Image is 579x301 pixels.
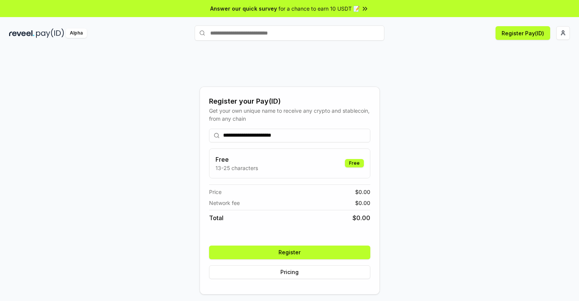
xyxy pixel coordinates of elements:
[209,199,240,207] span: Network fee
[496,26,550,40] button: Register Pay(ID)
[345,159,364,167] div: Free
[66,28,87,38] div: Alpha
[209,213,223,222] span: Total
[209,265,370,279] button: Pricing
[209,246,370,259] button: Register
[9,28,35,38] img: reveel_dark
[210,5,277,13] span: Answer our quick survey
[352,213,370,222] span: $ 0.00
[209,107,370,123] div: Get your own unique name to receive any crypto and stablecoin, from any chain
[216,155,258,164] h3: Free
[36,28,64,38] img: pay_id
[278,5,360,13] span: for a chance to earn 10 USDT 📝
[209,96,370,107] div: Register your Pay(ID)
[216,164,258,172] p: 13-25 characters
[209,188,222,196] span: Price
[355,188,370,196] span: $ 0.00
[355,199,370,207] span: $ 0.00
